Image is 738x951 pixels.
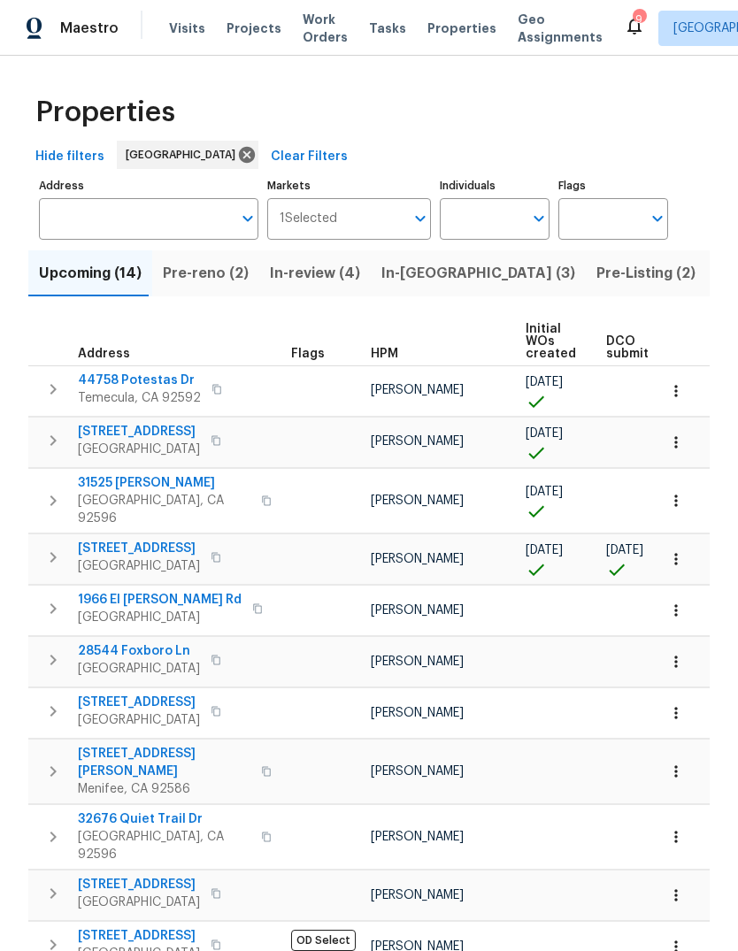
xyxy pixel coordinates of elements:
span: [PERSON_NAME] [371,707,464,719]
span: 28544 Foxboro Ln [78,642,200,660]
span: In-[GEOGRAPHIC_DATA] (3) [381,261,575,286]
span: Flags [291,348,325,360]
div: [GEOGRAPHIC_DATA] [117,141,258,169]
div: 9 [633,11,645,28]
span: [PERSON_NAME] [371,553,464,565]
span: [DATE] [526,427,563,440]
span: Clear Filters [271,146,348,168]
span: Geo Assignments [518,11,603,46]
button: Clear Filters [264,141,355,173]
label: Individuals [440,180,550,191]
span: Upcoming (14) [39,261,142,286]
span: Hide filters [35,146,104,168]
span: Pre-reno (2) [163,261,249,286]
span: [GEOGRAPHIC_DATA] [78,609,242,626]
span: Temecula, CA 92592 [78,389,201,407]
span: [GEOGRAPHIC_DATA] [78,441,200,458]
span: 1966 El [PERSON_NAME] Rd [78,591,242,609]
label: Flags [558,180,668,191]
span: In-review (4) [270,261,360,286]
span: [STREET_ADDRESS] [78,694,200,711]
span: Work Orders [303,11,348,46]
span: 32676 Quiet Trail Dr [78,810,250,828]
button: Open [408,206,433,231]
span: [STREET_ADDRESS][PERSON_NAME] [78,745,250,780]
span: [DATE] [526,486,563,498]
span: 31525 [PERSON_NAME] [78,474,250,492]
span: [PERSON_NAME] [371,656,464,668]
span: Projects [227,19,281,37]
span: [GEOGRAPHIC_DATA] [78,893,200,911]
label: Markets [267,180,432,191]
span: Initial WOs created [526,323,576,360]
span: [PERSON_NAME] [371,765,464,778]
span: [PERSON_NAME] [371,889,464,901]
span: Maestro [60,19,119,37]
span: [STREET_ADDRESS] [78,423,200,441]
span: [DATE] [526,544,563,556]
span: [STREET_ADDRESS] [78,876,200,893]
span: [PERSON_NAME] [371,384,464,396]
span: [GEOGRAPHIC_DATA] [78,711,200,729]
span: [DATE] [526,376,563,388]
span: Properties [35,104,175,121]
label: Address [39,180,258,191]
span: [PERSON_NAME] [371,604,464,617]
span: [DATE] [606,544,643,556]
span: HPM [371,348,398,360]
button: Open [527,206,551,231]
span: 44758 Potestas Dr [78,372,201,389]
button: Hide filters [28,141,111,173]
span: [STREET_ADDRESS] [78,540,200,557]
span: Tasks [369,22,406,35]
span: [STREET_ADDRESS] [78,927,200,945]
span: [PERSON_NAME] [371,495,464,507]
span: [GEOGRAPHIC_DATA], CA 92596 [78,828,250,863]
span: Properties [427,19,496,37]
span: OD Select [291,930,356,951]
span: [GEOGRAPHIC_DATA] [126,146,242,164]
span: [PERSON_NAME] [371,831,464,843]
button: Open [645,206,670,231]
span: [GEOGRAPHIC_DATA] [78,660,200,678]
span: [GEOGRAPHIC_DATA], CA 92596 [78,492,250,527]
span: Menifee, CA 92586 [78,780,250,798]
span: Pre-Listing (2) [596,261,696,286]
span: Address [78,348,130,360]
span: Visits [169,19,205,37]
button: Open [235,206,260,231]
span: DCO submitted [606,335,670,360]
span: [GEOGRAPHIC_DATA] [78,557,200,575]
span: [PERSON_NAME] [371,435,464,448]
span: 1 Selected [280,211,337,226]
